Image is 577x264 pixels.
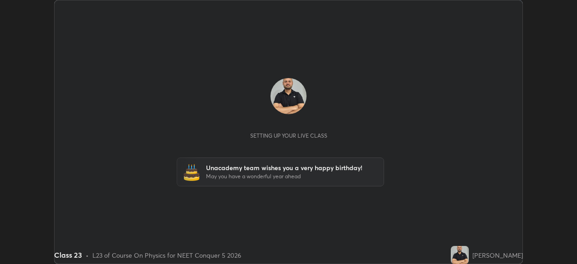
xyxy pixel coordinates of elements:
[54,250,82,260] div: Class 23
[270,78,307,114] img: 88abb398c7ca4b1491dfe396cc999ae1.jpg
[451,246,469,264] img: 88abb398c7ca4b1491dfe396cc999ae1.jpg
[86,250,89,260] div: •
[92,250,241,260] div: L23 of Course On Physics for NEET Conquer 5 2026
[250,132,327,139] div: Setting up your live class
[472,250,523,260] div: [PERSON_NAME]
